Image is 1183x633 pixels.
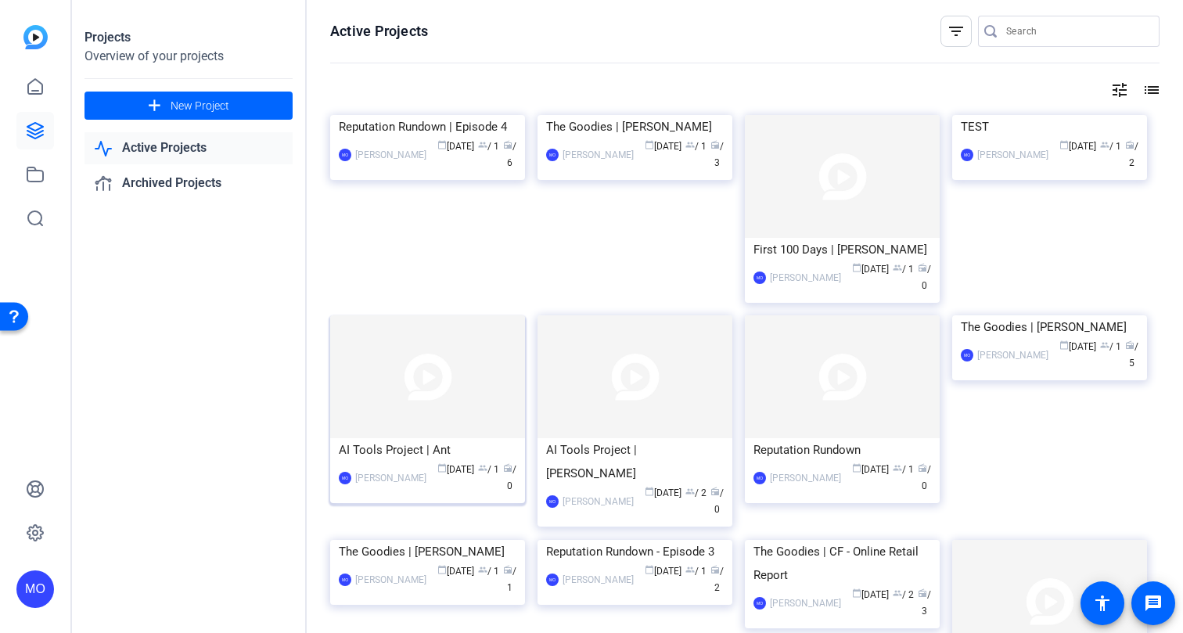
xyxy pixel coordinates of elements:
[961,115,1138,138] div: TEST
[1100,340,1109,350] span: group
[977,347,1048,363] div: [PERSON_NAME]
[1100,140,1109,149] span: group
[918,589,931,617] span: / 3
[770,470,841,486] div: [PERSON_NAME]
[685,566,707,577] span: / 1
[753,238,931,261] div: First 100 Days | [PERSON_NAME]
[355,147,426,163] div: [PERSON_NAME]
[503,566,516,593] span: / 1
[339,115,516,138] div: Reputation Rundown | Episode 4
[84,92,293,120] button: New Project
[563,494,634,509] div: [PERSON_NAME]
[770,595,841,611] div: [PERSON_NAME]
[84,132,293,164] a: Active Projects
[685,487,695,496] span: group
[753,272,766,284] div: MO
[961,349,973,361] div: MO
[645,487,654,496] span: calendar_today
[852,263,861,272] span: calendar_today
[893,588,902,598] span: group
[710,487,724,515] span: / 0
[339,574,351,586] div: MO
[437,463,447,473] span: calendar_today
[503,463,512,473] span: radio
[961,315,1138,339] div: The Goodies | [PERSON_NAME]
[1144,594,1163,613] mat-icon: message
[753,472,766,484] div: MO
[852,264,889,275] span: [DATE]
[478,464,499,475] span: / 1
[437,565,447,574] span: calendar_today
[355,470,426,486] div: [PERSON_NAME]
[918,464,931,491] span: / 0
[145,96,164,116] mat-icon: add
[1100,141,1121,152] span: / 1
[753,540,931,587] div: The Goodies | CF - Online Retail Report
[84,47,293,66] div: Overview of your projects
[753,438,931,462] div: Reputation Rundown
[478,463,487,473] span: group
[339,438,516,462] div: AI Tools Project | Ant
[478,565,487,574] span: group
[1125,141,1138,168] span: / 2
[893,589,914,600] span: / 2
[1093,594,1112,613] mat-icon: accessibility
[478,140,487,149] span: group
[503,565,512,574] span: radio
[1059,340,1069,350] span: calendar_today
[918,588,927,598] span: radio
[84,28,293,47] div: Projects
[546,540,724,563] div: Reputation Rundown - Episode 3
[1125,341,1138,369] span: / 5
[339,540,516,563] div: The Goodies | [PERSON_NAME]
[852,463,861,473] span: calendar_today
[23,25,48,49] img: blue-gradient.svg
[947,22,965,41] mat-icon: filter_list
[355,572,426,588] div: [PERSON_NAME]
[893,263,902,272] span: group
[710,140,720,149] span: radio
[478,566,499,577] span: / 1
[918,463,927,473] span: radio
[770,270,841,286] div: [PERSON_NAME]
[84,167,293,200] a: Archived Projects
[961,149,973,161] div: MO
[645,566,681,577] span: [DATE]
[1110,81,1129,99] mat-icon: tune
[918,264,931,291] span: / 0
[339,472,351,484] div: MO
[685,487,707,498] span: / 2
[546,574,559,586] div: MO
[645,487,681,498] span: [DATE]
[645,141,681,152] span: [DATE]
[852,464,889,475] span: [DATE]
[437,140,447,149] span: calendar_today
[503,464,516,491] span: / 0
[918,263,927,272] span: radio
[437,464,474,475] span: [DATE]
[563,147,634,163] div: [PERSON_NAME]
[330,22,428,41] h1: Active Projects
[685,140,695,149] span: group
[710,565,720,574] span: radio
[16,570,54,608] div: MO
[546,115,724,138] div: The Goodies | [PERSON_NAME]
[1125,340,1134,350] span: radio
[563,572,634,588] div: [PERSON_NAME]
[710,487,720,496] span: radio
[1100,341,1121,352] span: / 1
[852,588,861,598] span: calendar_today
[437,141,474,152] span: [DATE]
[1059,141,1096,152] span: [DATE]
[893,264,914,275] span: / 1
[546,149,559,161] div: MO
[645,565,654,574] span: calendar_today
[645,140,654,149] span: calendar_today
[546,438,724,485] div: AI Tools Project | [PERSON_NAME]
[339,149,351,161] div: MO
[1141,81,1160,99] mat-icon: list
[503,141,516,168] span: / 6
[893,463,902,473] span: group
[546,495,559,508] div: MO
[685,565,695,574] span: group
